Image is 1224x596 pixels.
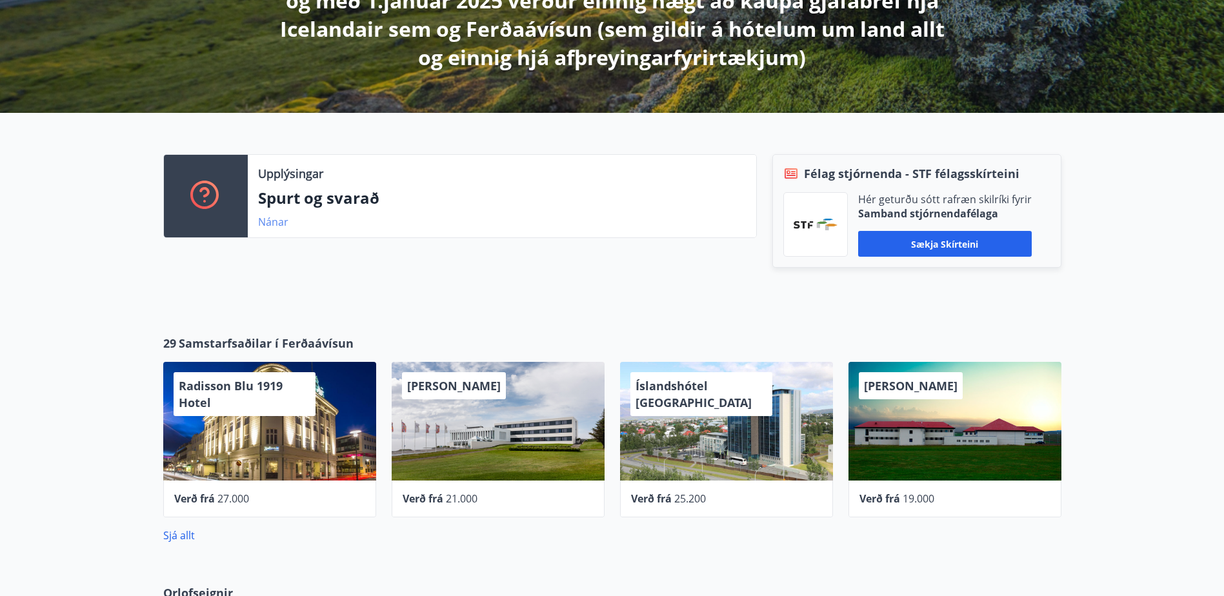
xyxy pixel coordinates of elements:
span: Verð frá [859,492,900,506]
a: Sjá allt [163,528,195,542]
span: 27.000 [217,492,249,506]
span: [PERSON_NAME] [407,378,501,393]
span: [PERSON_NAME] [864,378,958,393]
span: Verð frá [631,492,672,506]
img: vjCaq2fThgY3EUYqSgpjEiBg6WP39ov69hlhuPVN.png [794,219,838,230]
span: Verð frá [174,492,215,506]
span: 25.200 [674,492,706,506]
p: Upplýsingar [258,165,323,182]
span: Íslandshótel [GEOGRAPHIC_DATA] [636,378,752,410]
p: Hér geturðu sótt rafræn skilríki fyrir [858,192,1032,206]
span: Verð frá [403,492,443,506]
button: Sækja skírteini [858,231,1032,257]
span: 29 [163,335,176,352]
a: Nánar [258,215,288,229]
span: Radisson Blu 1919 Hotel [179,378,283,410]
p: Spurt og svarað [258,187,746,209]
span: 21.000 [446,492,477,506]
span: 19.000 [903,492,934,506]
p: Samband stjórnendafélaga [858,206,1032,221]
span: Félag stjórnenda - STF félagsskírteini [804,165,1019,182]
span: Samstarfsaðilar í Ferðaávísun [179,335,354,352]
